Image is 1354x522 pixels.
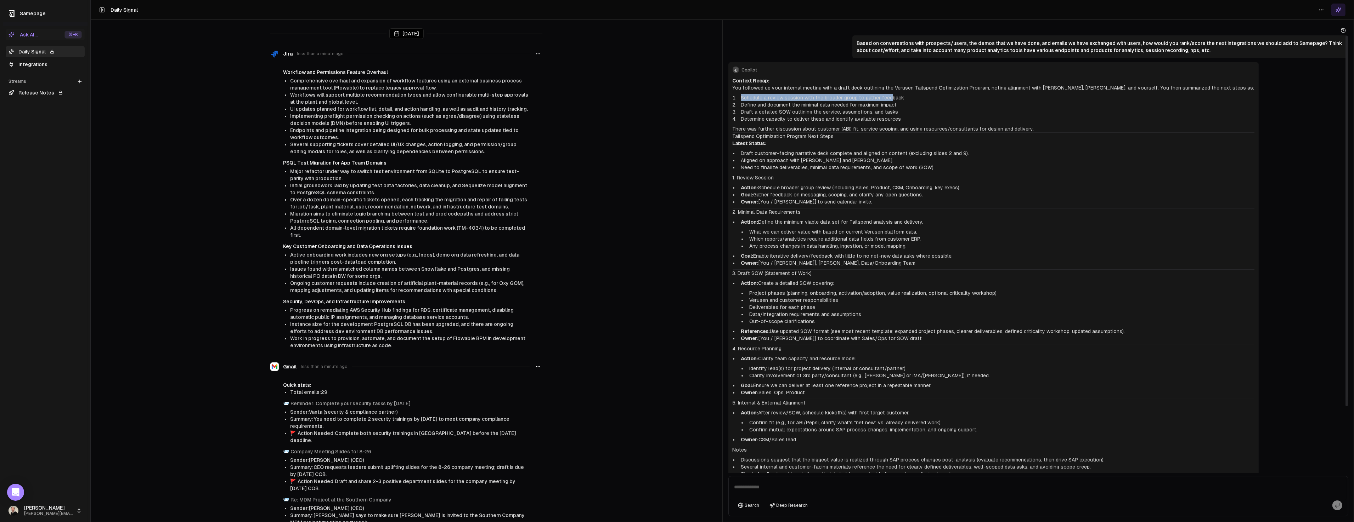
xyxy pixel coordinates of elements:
[290,449,371,454] a: Company Meeting Slides for 8-26
[290,321,513,334] span: Instance size for the development PostgreSQL DB has been upgraded, and there are ongoing efforts ...
[738,470,1254,477] li: Timely feedback and buy-in from all stakeholders required before customer-facing launch.
[283,298,530,305] h4: Security, DevOps, and Infrastructure Improvements
[738,184,1254,191] li: Schedule broader group review (including Sales, Product, CSM, Onboarding, key execs).
[733,133,1254,140] h2: Tailspend Optimization Program Next Steps
[270,362,279,371] img: Gmail
[741,410,758,415] strong: Action:
[733,208,1254,216] h3: 2. Minimal Data Requirements
[766,500,812,510] button: Deep Research
[734,500,763,510] button: Search
[738,157,1254,164] li: Aligned on approach with [PERSON_NAME] and [PERSON_NAME].
[738,409,1254,433] li: After review/SOW, schedule kickoff(s) with first target customer.
[738,218,1254,249] li: Define the minimum viable data set for Tailspend analysis and delivery.
[283,382,530,389] div: Quick stats:
[747,297,1254,304] li: Verusen and customer responsibilities
[738,191,1254,198] li: Gather feedback on messaging, scoping, and clarify any open questions.
[24,505,73,511] span: [PERSON_NAME]
[24,511,73,516] span: [PERSON_NAME][EMAIL_ADDRESS][PERSON_NAME][DOMAIN_NAME]
[741,260,759,266] strong: Owner:
[283,159,530,166] h4: PSQL Test Migration for App Team Domains
[733,78,770,84] strong: Context Recap:
[738,335,1254,342] li: [You / [PERSON_NAME]] to coordinate with Sales/Ops for SOW draft
[290,307,514,320] span: Progress on remediating AWS Security Hub findings for RDS, certificate management, disabling auto...
[290,183,527,195] span: Initial groundwork laid by updating test data factories, data cleanup, and Sequelize model alignm...
[733,270,1254,277] h3: 3. Draft SOW (Statement of Work)
[747,426,1254,433] li: Confirm mutual expectations around SAP process changes, implementation, and ongoing support.
[738,280,1254,325] li: Create a detailed SOW covering:
[747,289,1254,297] li: Project phases (planning, onboarding, activation/adoption, value realization, optional criticalit...
[290,92,528,105] span: Workflows will support multiple recommendation types and allow configurable multi-step approvals ...
[290,106,528,112] span: UI updates planned for workflow list, detail, and action handling, as well as audit and history t...
[297,51,344,57] span: less than a minute ago
[290,408,530,415] li: Sender: Vanta (security & compliance partner)
[283,363,297,370] span: Gmail
[741,356,758,361] strong: Action:
[290,142,517,154] span: Several supporting tickets cover detailed UI/UX changes, action logging, and permission/group edi...
[738,463,1254,470] li: Several internal and customer-facing materials reference the need for clearly defined deliverable...
[283,50,293,57] span: Jira
[742,67,1254,73] span: Copilot
[741,383,754,388] strong: Goal:
[747,311,1254,318] li: Data/integration requirements and assumptions
[6,87,85,98] a: Release Notes
[290,335,525,348] span: Work in progress to provision, automate, and document the setup of Flowable BPM in development en...
[290,505,530,512] li: Sender: [PERSON_NAME] (CEO)
[738,328,1254,335] li: Use updated SOW format (see most recent template; expanded project phases, clearer deliverables, ...
[741,185,758,190] strong: Action:
[290,197,527,210] span: Over a dozen domain-specific tickets opened, each tracking the migration and repair of failing te...
[64,31,82,39] div: ⌘ +K
[9,31,38,38] div: Ask AI...
[741,437,759,442] strong: Owner:
[733,345,1254,352] h3: 4. Resource Planning
[857,40,1344,54] p: Based on conversations with prospects/users, the demos that we have done, and emails we have exch...
[270,50,279,58] img: Jira
[6,76,85,87] div: Streams
[290,478,296,484] span: flag
[738,150,1254,157] li: Draft customer-facing narrative deck complete and aligned on content (excluding slides 2 and 9).
[738,456,1254,463] li: Discussions suggest that the biggest value is realized through SAP process changes post-analysis ...
[733,446,1254,453] h3: Notes
[741,390,759,395] strong: Owner:
[733,77,1254,91] p: You followed up your internal meeting with a draft deck outlining the Verusen Tailspend Optimizat...
[9,506,18,516] img: _image
[747,304,1254,311] li: Deliverables for each phase
[290,113,519,126] span: Implementing preflight permission checking on actions (such as agree/disagree) using stateless de...
[738,259,1254,266] li: [You / [PERSON_NAME]], [PERSON_NAME], Data/Onboarding Team
[283,401,289,406] span: envelope
[290,497,391,503] a: Re: MDM Project at the Southern Company
[6,502,85,519] button: [PERSON_NAME][PERSON_NAME][EMAIL_ADDRESS][PERSON_NAME][DOMAIN_NAME]
[290,266,510,279] span: Issues found with mismatched column names between Snowflake and Postgres, and missing historical ...
[301,364,348,369] span: less than a minute ago
[741,192,754,197] strong: Goal:
[111,6,138,13] h1: Daily Signal
[283,243,530,250] h4: Key Customer Onboarding and Data Operations Issues
[747,318,1254,325] li: Out-of-scope clarifications
[290,430,530,444] li: Action Needed: Complete both security trainings in [GEOGRAPHIC_DATA] before the [DATE] deadline.
[290,389,530,396] li: Total emails: 29
[283,497,289,503] span: envelope
[747,372,1254,379] li: Clarify involvement of 3rd party/consultant (e.g., [PERSON_NAME] or IMA/[PERSON_NAME]), if needed.
[6,46,85,57] a: Daily Signal
[283,69,530,76] h4: Workflow and Permissions Feature Overhaul
[290,478,530,492] li: Action Needed: Draft and share 2-3 positive department slides for the company meeting by [DATE] COB.
[738,101,1254,108] li: Define and document the minimal data needed for maximum impact
[290,127,519,140] span: Endpoints and pipeline integration being designed for bulk processing and state updates tied to w...
[741,328,770,334] strong: References:
[741,335,759,341] strong: Owner:
[290,168,519,181] span: Major refactor under way to switch test environment from SQLite to PostgreSQL to ensure test-pari...
[290,415,530,430] li: Summary: You need to complete 2 security trainings by [DATE] to meet company compliance requireme...
[290,457,530,464] li: Sender: [PERSON_NAME] (CEO)
[738,115,1254,122] li: Determine capacity to deliver these and identify available resources
[738,108,1254,115] li: Draft a detailed SOW outlining the service, assumptions, and tasks
[290,401,411,406] a: Reminder: Complete your security tasks by [DATE]
[733,174,1254,181] h3: 1. Review Session
[283,449,289,454] span: envelope
[290,430,296,436] span: flag
[733,140,767,146] strong: Latest Status:
[290,211,518,224] span: Migration aims to eliminate logic branching between test and prod codepaths and address strict Po...
[738,94,1254,101] li: Schedule a review session with the broader group to gather feedback
[741,280,758,286] strong: Action:
[741,253,754,259] strong: Goal:
[733,125,1254,132] p: There was further discussion about customer (ABI) fit, service scoping, and using resources/consu...
[290,464,530,478] li: Summary: CEO requests leaders submit uplifting slides for the 8-26 company meeting; draft is due ...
